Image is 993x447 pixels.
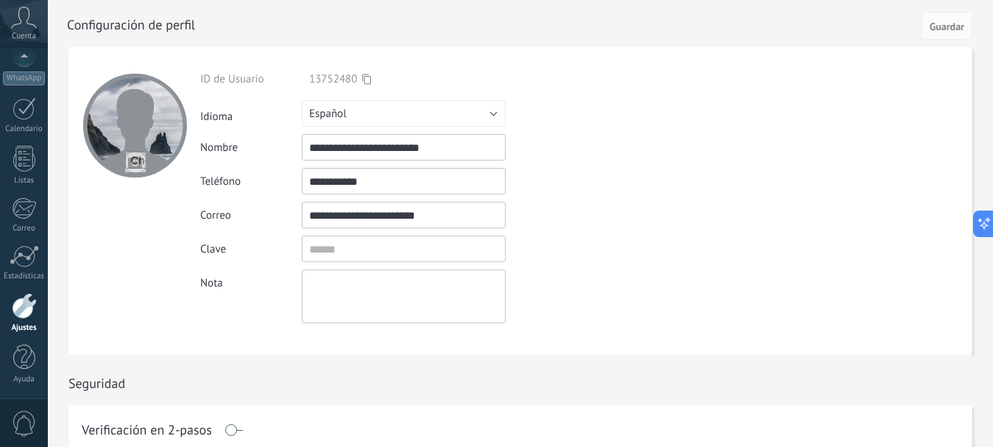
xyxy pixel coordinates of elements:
[3,224,46,233] div: Correo
[309,72,357,86] span: 13752480
[200,104,302,124] div: Idioma
[200,72,302,86] div: ID de Usuario
[3,176,46,186] div: Listas
[3,71,45,85] div: WhatsApp
[12,32,36,41] span: Cuenta
[68,375,125,392] h1: Seguridad
[3,124,46,134] div: Calendario
[3,375,46,384] div: Ayuda
[3,323,46,333] div: Ajustes
[200,242,302,256] div: Clave
[302,100,506,127] button: Español
[922,12,972,40] button: Guardar
[3,272,46,281] div: Estadísticas
[200,141,302,155] div: Nombre
[82,424,212,436] h1: Verificación en 2-pasos
[309,107,347,121] span: Español
[200,175,302,189] div: Teléfono
[200,208,302,222] div: Correo
[930,21,964,32] span: Guardar
[200,270,302,290] div: Nota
